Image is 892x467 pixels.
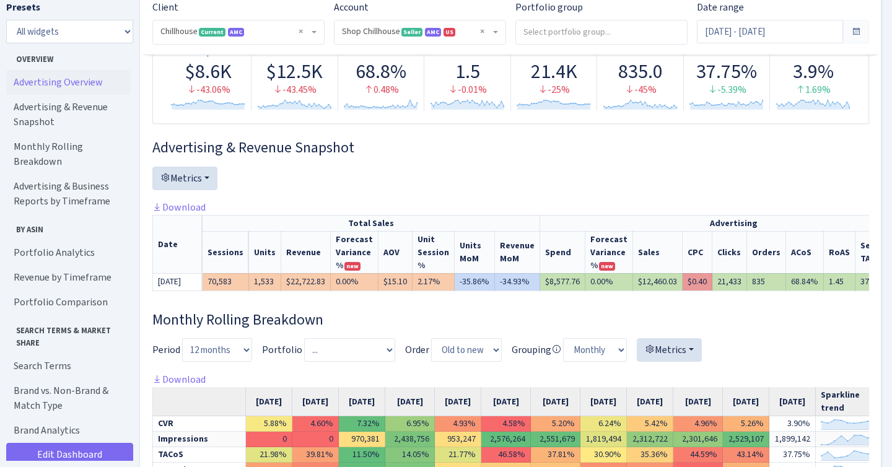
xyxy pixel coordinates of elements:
th: Unit Session % [413,231,455,273]
th: Revenue Forecast Variance % [331,231,378,273]
th: Clicks [712,231,747,273]
td: 21,433 [712,273,747,290]
th: Spend [540,231,585,273]
div: -43.06% [170,83,246,97]
td: $15.10 [378,273,413,290]
td: 5.26% [723,416,769,432]
th: [DATE] [769,387,816,416]
td: [DATE] [153,273,203,290]
td: 14.05% [385,447,435,463]
td: 2,312,722 [627,432,673,447]
td: 6.95% [385,416,435,432]
td: 21.98% [246,447,292,463]
th: Sparkline trend [816,387,888,416]
td: $8,577.76 [540,273,585,290]
td: 37.81% [531,447,580,463]
td: 7.32% [339,416,385,432]
a: Revenue by Timeframe [6,265,130,290]
td: 37.75% [769,447,816,463]
div: 1.5 [429,59,505,83]
td: 3.90% [769,416,816,432]
td: 4.58% [481,416,531,432]
th: [DATE] [673,387,723,416]
span: US [444,28,455,37]
th: Revenue [281,231,331,273]
th: [DATE] [531,387,580,416]
th: [DATE] [385,387,435,416]
td: Impressions [153,432,246,447]
span: Chillhouse <span class="badge badge-success">Current</span><span class="badge badge-primary" data... [153,20,324,44]
td: $22,722.83 [281,273,331,290]
td: -35.86% [455,273,495,290]
input: Select portfolio group... [516,20,687,43]
div: $8.6K [170,59,246,83]
label: Grouping [512,343,561,357]
td: 30.90% [580,447,627,463]
th: Units MoM [455,231,495,273]
h3: Widget #2 [152,139,869,157]
th: Date [153,215,203,273]
label: Order [405,343,429,357]
a: Download [152,201,206,214]
td: 4.96% [673,416,723,432]
div: -43.45% [256,83,333,97]
td: 953,247 [435,432,481,447]
td: 5.88% [246,416,292,432]
span: new [599,262,615,271]
td: 35.36% [627,447,673,463]
th: Orders [747,231,786,273]
div: 21.4K [516,59,592,83]
th: ACoS [786,231,824,273]
a: Monthly Rolling Breakdown [6,134,130,174]
span: AMC [425,28,441,37]
td: 68.84% [786,273,824,290]
td: -34.93% [495,273,540,290]
td: 835 [747,273,786,290]
td: $12,460.03 [633,273,683,290]
td: 970,381 [339,432,385,447]
span: Search Terms & Market Share [7,320,129,348]
td: 39.81% [292,447,339,463]
button: Metrics [637,338,702,362]
div: $12.5K [256,59,333,83]
td: 1,899,142 [769,432,816,447]
td: 43.14% [723,447,769,463]
div: -5.39% [689,83,765,97]
th: RoAS [824,231,855,273]
span: AMC [228,28,244,37]
span: Seller [401,28,422,37]
th: [DATE] [339,387,385,416]
span: Chillhouse <span class="badge badge-success">Current</span><span class="badge badge-primary" data... [160,25,309,38]
button: Metrics [152,167,217,190]
td: 2.17% [413,273,455,290]
td: 1,819,494 [580,432,627,447]
span: Current [199,28,225,37]
span: Shop Chillhouse <span class="badge badge-success">Seller</span><span class="badge badge-primary" ... [342,25,491,38]
td: 11.50% [339,447,385,463]
td: 2,576,264 [481,432,531,447]
div: -45% [602,83,678,97]
a: Portfolio Analytics [6,240,130,265]
td: 5.42% [627,416,673,432]
a: Brand Analytics [6,418,130,443]
td: 0.00% [585,273,633,290]
span: Shop Chillhouse <span class="badge badge-success">Seller</span><span class="badge badge-primary" ... [334,20,505,44]
th: [DATE] [627,387,673,416]
a: Advertising Overview [6,70,130,95]
td: 1,533 [249,273,281,290]
td: 46.58% [481,447,531,463]
label: Portfolio [262,343,302,357]
label: Period [152,343,180,357]
td: 70,583 [203,273,249,290]
td: 0 [246,432,292,447]
td: 2,551,679 [531,432,580,447]
td: 5.20% [531,416,580,432]
span: Overview [7,48,129,65]
a: Portfolio Comparison [6,290,130,315]
th: Revenue MoM [495,231,540,273]
td: 4.93% [435,416,481,432]
div: 68.8% [343,59,419,83]
td: 0.00% [331,273,378,290]
a: Edit Dashboard [6,443,133,466]
div: -0.01% [429,83,505,97]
